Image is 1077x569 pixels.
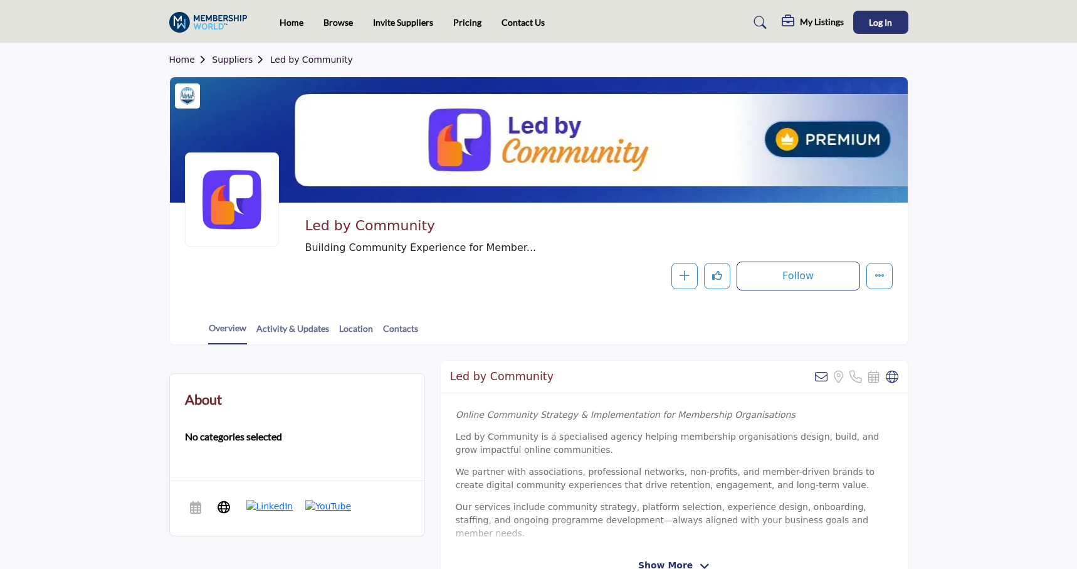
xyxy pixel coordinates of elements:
[212,55,270,65] a: Suppliers
[270,55,353,65] a: Led by Community
[208,321,247,344] a: Overview
[456,465,893,492] p: We partner with associations, professional networks, non-profits, and member-driven brands to cre...
[305,218,649,234] h2: Led by Community
[305,500,351,513] img: YouTube
[382,322,419,344] a: Contacts
[280,17,303,28] a: Home
[246,500,293,513] img: LinkedIn
[373,17,433,28] a: Invite Suppliers
[169,55,213,65] a: Home
[323,17,353,28] a: Browse
[178,87,197,105] img: Vetted Partners
[456,410,796,420] i: Online Community Strategy & Implementation for Membership Organisations
[704,263,730,289] button: Like
[502,17,545,28] a: Contact Us
[305,240,706,255] span: Building Community Experience for Membership Organisations
[453,17,481,28] a: Pricing
[853,11,908,34] button: Log In
[185,429,282,444] b: No categories selected
[742,13,775,33] a: Search
[450,370,554,383] h2: Led by Community
[456,501,893,540] p: Our services include community strategy, platform selection, experience design, onboarding, staff...
[456,430,893,457] p: Led by Community is a specialised agency helping membership organisations design, build, and grow...
[800,16,844,28] h5: My Listings
[169,12,254,33] img: site Logo
[866,263,893,289] button: More details
[737,262,860,290] button: Follow
[782,15,844,30] div: My Listings
[185,389,222,410] h2: About
[339,322,374,344] a: Location
[256,322,330,344] a: Activity & Updates
[869,17,892,28] span: Log In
